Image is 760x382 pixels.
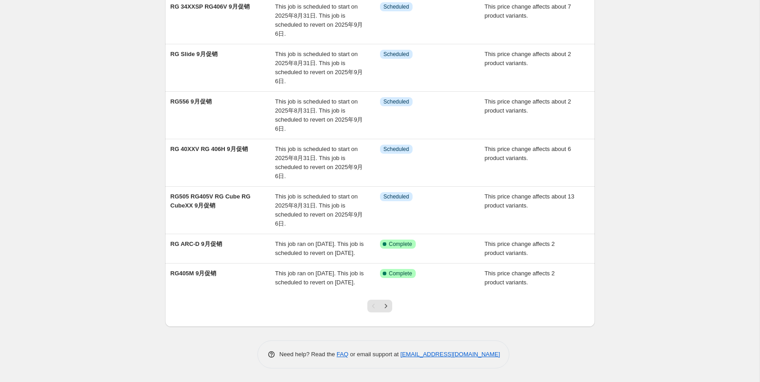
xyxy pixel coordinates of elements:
[384,98,409,105] span: Scheduled
[280,351,337,358] span: Need help? Read the
[384,3,409,10] span: Scheduled
[400,351,500,358] a: [EMAIL_ADDRESS][DOMAIN_NAME]
[171,146,248,152] span: RG 40XXV RG 406H 9月促销
[484,51,571,66] span: This price change affects about 2 product variants.
[275,98,363,132] span: This job is scheduled to start on 2025年8月31日. This job is scheduled to revert on 2025年9月6日.
[171,98,212,105] span: RG556 9月促销
[275,146,363,179] span: This job is scheduled to start on 2025年8月31日. This job is scheduled to revert on 2025年9月6日.
[275,241,364,256] span: This job ran on [DATE]. This job is scheduled to revert on [DATE].
[275,3,363,37] span: This job is scheduled to start on 2025年8月31日. This job is scheduled to revert on 2025年9月6日.
[171,241,222,247] span: RG ARC-D 9月促销
[384,51,409,58] span: Scheduled
[384,146,409,153] span: Scheduled
[171,51,218,57] span: RG Slide 9月促销
[384,193,409,200] span: Scheduled
[484,98,571,114] span: This price change affects about 2 product variants.
[484,270,555,286] span: This price change affects 2 product variants.
[484,241,555,256] span: This price change affects 2 product variants.
[337,351,348,358] a: FAQ
[484,146,571,161] span: This price change affects about 6 product variants.
[484,3,571,19] span: This price change affects about 7 product variants.
[367,300,392,312] nav: Pagination
[275,270,364,286] span: This job ran on [DATE]. This job is scheduled to revert on [DATE].
[380,300,392,312] button: Next
[484,193,575,209] span: This price change affects about 13 product variants.
[171,270,217,277] span: RG405M 9月促销
[171,3,250,10] span: RG 34XXSP RG406V 9月促销
[348,351,400,358] span: or email support at
[275,51,363,85] span: This job is scheduled to start on 2025年8月31日. This job is scheduled to revert on 2025年9月6日.
[275,193,363,227] span: This job is scheduled to start on 2025年8月31日. This job is scheduled to revert on 2025年9月6日.
[389,270,412,277] span: Complete
[389,241,412,248] span: Complete
[171,193,251,209] span: RG505 RG405V RG Cube RG CubeXX 9月促销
